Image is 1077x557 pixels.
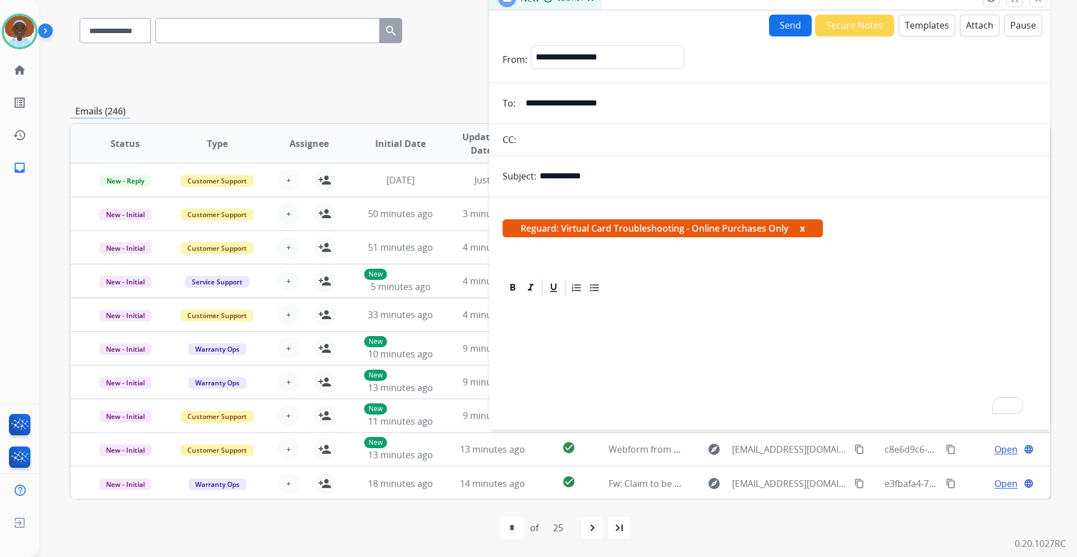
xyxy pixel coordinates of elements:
button: + [278,404,300,427]
span: New - Initial [99,411,151,422]
span: New - Initial [99,276,151,288]
span: 13 minutes ago [460,443,525,455]
span: New - Initial [99,444,151,456]
span: Service Support [185,276,249,288]
span: Status [111,137,140,150]
span: 4 minutes ago [463,241,523,254]
mat-icon: check_circle [562,441,576,454]
mat-icon: history [13,128,26,142]
p: From: [503,53,527,66]
mat-icon: person_add [318,342,332,355]
button: + [278,202,300,225]
p: Emails (246) [71,104,130,118]
p: New [364,269,387,280]
span: 9 minutes ago [463,409,523,422]
span: Assignee [289,137,329,150]
span: + [286,409,291,422]
p: New [364,336,387,347]
mat-icon: person_add [318,409,332,422]
span: + [286,342,291,355]
span: Warranty Ops [188,478,246,490]
div: Italic [522,279,539,296]
span: e3fbafa4-76f9-4ef6-9e1c-ea3faffa5afb [885,477,1041,490]
button: + [278,270,300,292]
mat-icon: list_alt [13,96,26,109]
mat-icon: person_add [318,274,332,288]
mat-icon: language [1024,478,1034,489]
mat-icon: person_add [318,308,332,321]
button: + [278,236,300,259]
span: New - Initial [99,478,151,490]
button: + [278,472,300,495]
mat-icon: search [384,24,398,38]
span: Webform from [EMAIL_ADDRESS][DOMAIN_NAME] on [DATE] [609,443,863,455]
span: 13 minutes ago [368,449,433,461]
span: 50 minutes ago [368,208,433,220]
button: x [800,222,805,235]
button: Pause [1004,15,1042,36]
mat-icon: language [1024,444,1034,454]
img: avatar [4,16,35,47]
span: Just now [475,174,510,186]
mat-icon: explore [707,443,721,456]
button: + [278,303,300,326]
span: + [286,375,291,389]
span: [EMAIL_ADDRESS][DOMAIN_NAME] [732,477,848,490]
mat-icon: person_add [318,241,332,254]
span: Warranty Ops [188,377,246,389]
button: + [278,371,300,393]
span: + [286,308,291,321]
span: + [286,207,291,220]
mat-icon: content_copy [854,444,864,454]
span: + [286,477,291,490]
div: Bold [504,279,521,296]
span: 33 minutes ago [368,309,433,321]
p: New [364,403,387,415]
div: Underline [545,279,562,296]
span: Customer Support [181,175,254,187]
span: Customer Support [181,209,254,220]
mat-icon: content_copy [946,444,956,454]
button: Templates [899,15,955,36]
span: Warranty Ops [188,343,246,355]
mat-icon: person_add [318,443,332,456]
mat-icon: inbox [13,161,26,174]
span: 18 minutes ago [368,477,433,490]
div: To enrich screen reader interactions, please activate Accessibility in Grammarly extension settings [503,298,1037,418]
span: + [286,274,291,288]
span: 3 minutes ago [463,208,523,220]
span: Updated Date [456,130,507,157]
span: Open [995,443,1018,456]
button: Send [769,15,812,36]
mat-icon: content_copy [854,478,864,489]
mat-icon: home [13,63,26,77]
span: 4 minutes ago [463,309,523,321]
span: Customer Support [181,411,254,422]
button: + [278,438,300,461]
span: New - Reply [100,175,151,187]
span: New - Initial [99,209,151,220]
div: of [530,521,538,535]
p: 0.20.1027RC [1015,537,1066,550]
span: 10 minutes ago [368,348,433,360]
span: New - Initial [99,242,151,254]
span: Type [207,137,228,150]
span: 9 minutes ago [463,376,523,388]
mat-icon: person_add [318,375,332,389]
mat-icon: person_add [318,477,332,490]
span: [EMAIL_ADDRESS][DOMAIN_NAME] [732,443,848,456]
p: To: [503,96,516,110]
mat-icon: explore [707,477,721,490]
p: New [364,437,387,448]
span: 9 minutes ago [463,342,523,355]
mat-icon: navigate_next [586,521,599,535]
button: Attach [960,15,1000,36]
span: Reguard: Virtual Card Troubleshooting - Online Purchases Only [503,219,823,237]
mat-icon: last_page [613,521,626,535]
div: 25 [544,517,572,539]
span: New - Initial [99,377,151,389]
span: + [286,173,291,187]
span: Customer Support [181,310,254,321]
mat-icon: check_circle [562,475,576,489]
span: 14 minutes ago [460,477,525,490]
